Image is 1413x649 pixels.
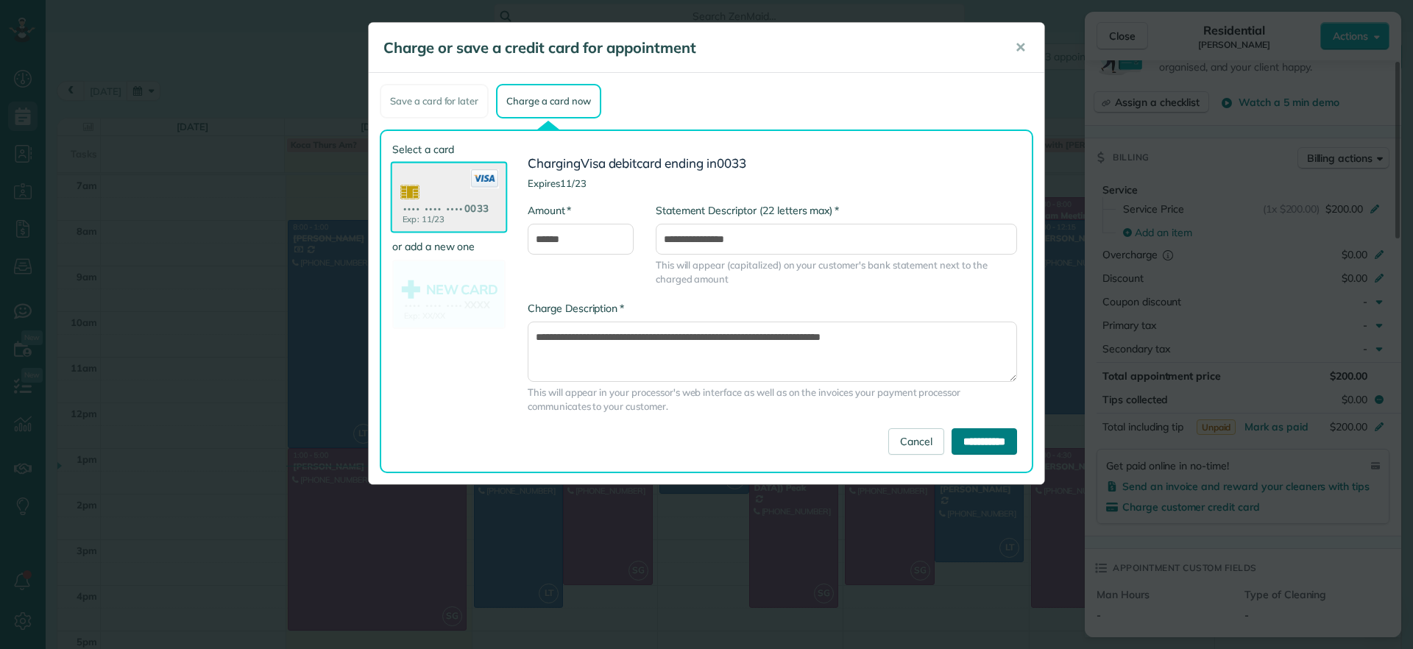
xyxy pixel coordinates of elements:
span: 0033 [717,155,746,171]
div: Charge a card now [496,84,601,118]
h3: Charging card ending in [528,157,1017,171]
label: Amount [528,203,571,218]
span: 11/23 [560,177,587,189]
label: or add a new one [392,239,506,254]
span: This will appear (capitalized) on your customer's bank statement next to the charged amount [656,258,1017,286]
span: debit [609,155,637,171]
label: Statement Descriptor (22 letters max) [656,203,839,218]
span: ✕ [1015,39,1026,56]
label: Charge Description [528,301,624,316]
label: Select a card [392,142,506,157]
a: Cancel [888,428,944,455]
span: Visa [581,155,606,171]
h4: Expires [528,178,1017,188]
span: This will appear in your processor's web interface as well as on the invoices your payment proces... [528,386,1017,414]
div: Save a card for later [380,84,489,118]
h5: Charge or save a credit card for appointment [383,38,994,58]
